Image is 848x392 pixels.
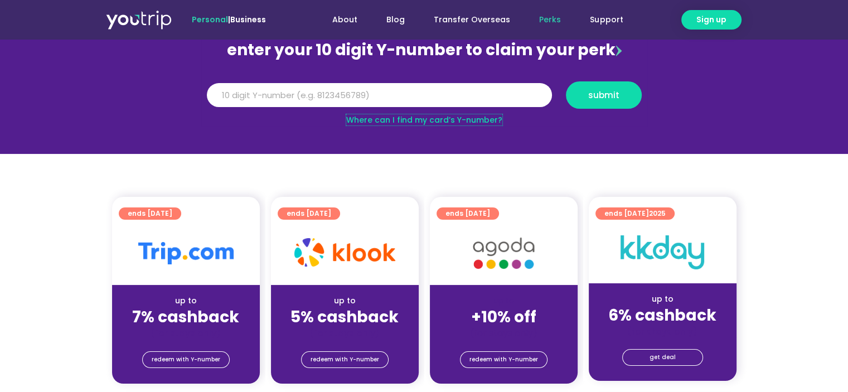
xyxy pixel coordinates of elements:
a: ends [DATE] [119,207,181,220]
strong: 5% cashback [290,306,399,328]
div: up to [598,293,728,305]
strong: +10% off [471,306,536,328]
form: Y Number [207,81,642,117]
a: redeem with Y-number [460,351,547,368]
span: Sign up [696,14,726,26]
a: ends [DATE]2025 [595,207,675,220]
a: ends [DATE] [437,207,499,220]
a: ends [DATE] [278,207,340,220]
span: ends [DATE] [445,207,490,220]
span: redeem with Y-number [311,352,379,367]
div: enter your 10 digit Y-number to claim your perk [201,36,647,65]
a: Sign up [681,10,742,30]
a: redeem with Y-number [142,351,230,368]
span: redeem with Y-number [152,352,220,367]
a: get deal [622,349,703,366]
span: ends [DATE] [128,207,172,220]
span: get deal [650,350,676,365]
a: Blog [372,9,419,30]
span: 2025 [649,209,666,218]
span: ends [DATE] [287,207,331,220]
nav: Menu [296,9,637,30]
span: submit [588,91,619,99]
a: Where can I find my card’s Y-number? [346,114,502,125]
a: Transfer Overseas [419,9,525,30]
span: | [192,14,266,25]
span: ends [DATE] [604,207,666,220]
div: up to [121,295,251,307]
a: Support [575,9,637,30]
a: Perks [525,9,575,30]
a: Business [230,14,266,25]
input: 10 digit Y-number (e.g. 8123456789) [207,83,552,108]
div: (for stays only) [280,327,410,339]
div: (for stays only) [439,327,569,339]
a: About [318,9,372,30]
button: submit [566,81,642,109]
span: Personal [192,14,228,25]
div: (for stays only) [598,326,728,337]
strong: 6% cashback [608,304,716,326]
a: redeem with Y-number [301,351,389,368]
strong: 7% cashback [132,306,239,328]
span: redeem with Y-number [469,352,538,367]
span: up to [493,295,514,306]
div: (for stays only) [121,327,251,339]
div: up to [280,295,410,307]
